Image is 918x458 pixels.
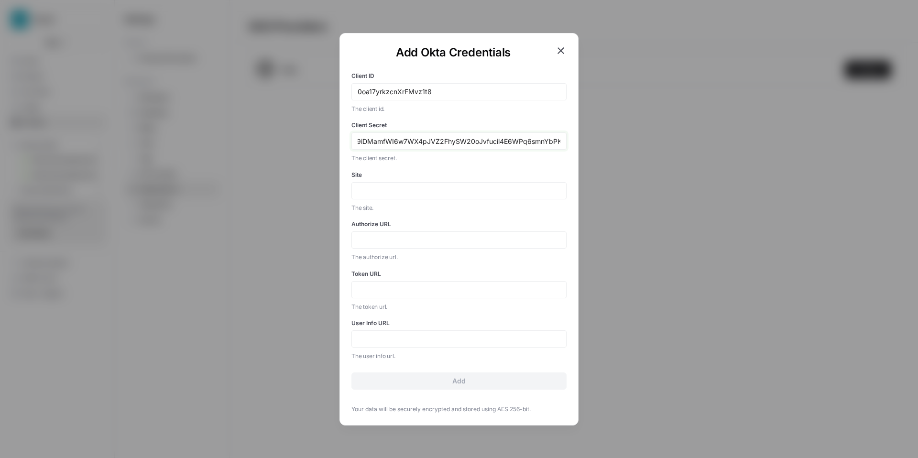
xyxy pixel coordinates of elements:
[351,121,567,130] label: Client Secret
[351,220,567,229] label: Authorize URL
[351,171,567,179] label: Site
[351,319,567,327] label: User Info URL
[351,153,567,163] p: The client secret.
[351,252,567,262] p: The authorize url.
[351,203,567,213] p: The site.
[351,372,567,390] button: Add
[351,351,567,361] p: The user info url.
[351,302,567,312] p: The token url.
[351,104,567,114] p: The client id.
[351,270,567,278] label: Token URL
[351,45,555,60] h1: Add Okta Credentials
[351,72,567,80] label: Client ID
[351,405,567,414] span: Your data will be securely encrypted and stored using AES 256-bit.
[452,376,466,386] div: Add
